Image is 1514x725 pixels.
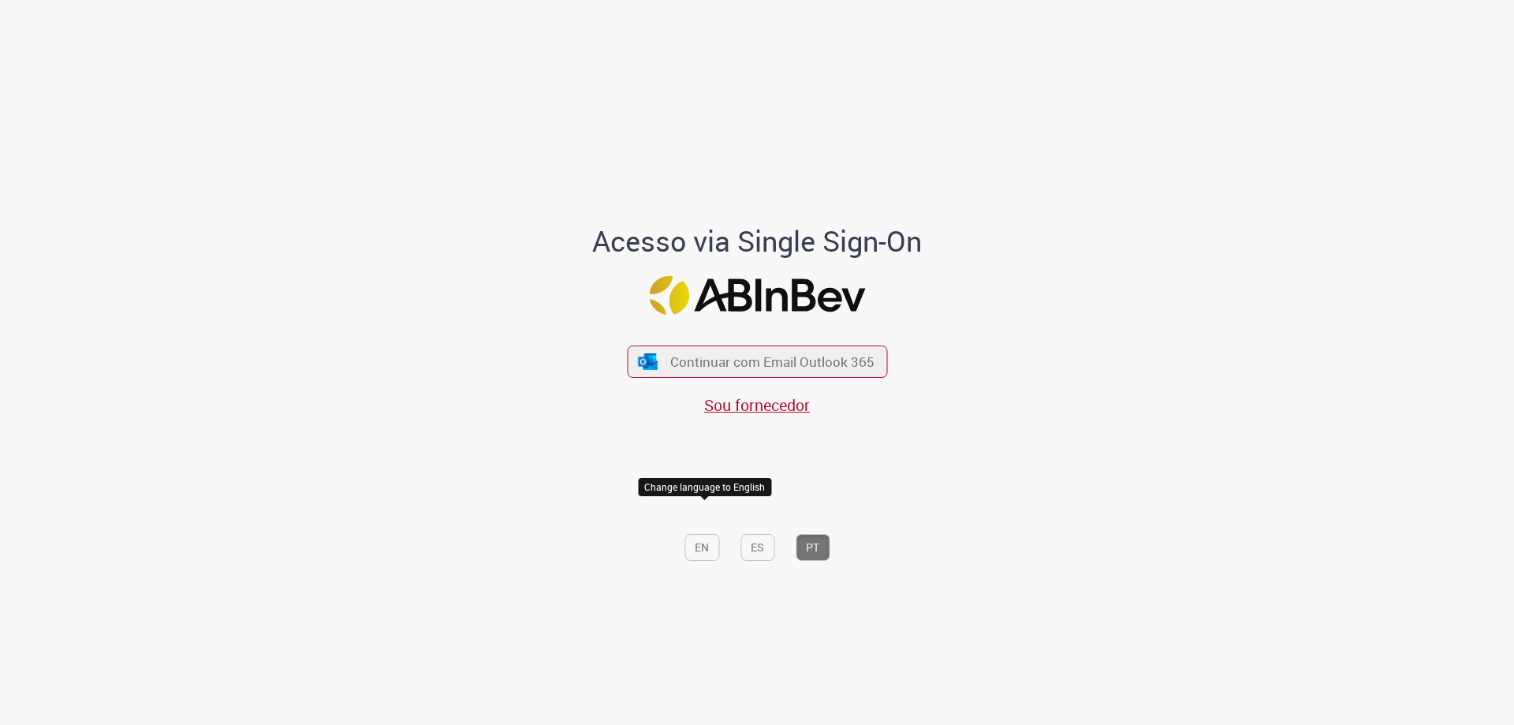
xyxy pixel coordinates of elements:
a: Sou fornecedor [704,394,810,416]
span: Continuar com Email Outlook 365 [670,353,874,371]
h1: Acesso via Single Sign-On [539,226,976,257]
button: EN [684,534,719,561]
img: Logo ABInBev [649,276,865,315]
button: ES [740,534,774,561]
img: ícone Azure/Microsoft 360 [637,353,659,370]
button: PT [796,534,830,561]
div: Change language to English [638,478,771,496]
button: ícone Azure/Microsoft 360 Continuar com Email Outlook 365 [627,346,887,378]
